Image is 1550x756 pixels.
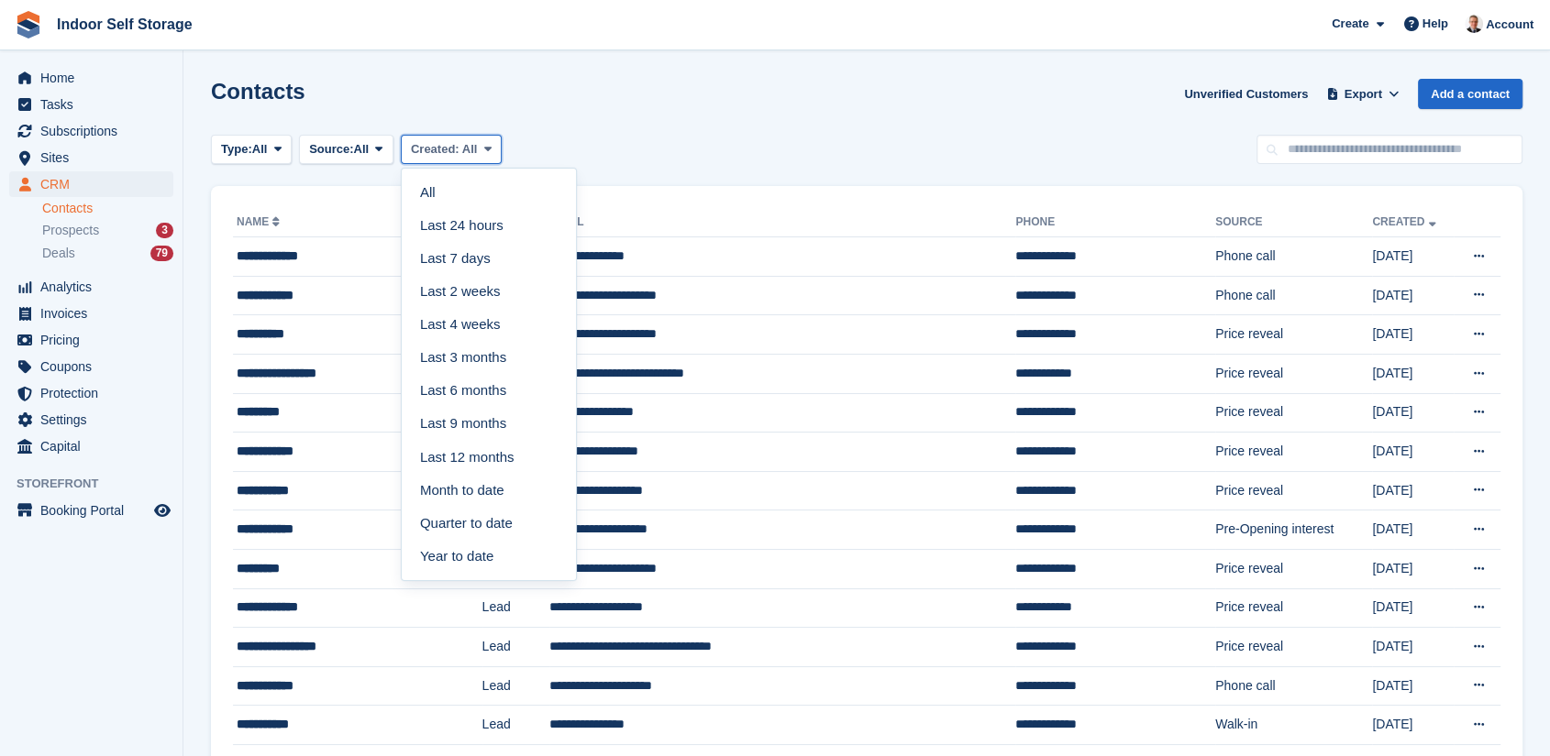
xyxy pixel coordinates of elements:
[40,274,150,300] span: Analytics
[252,140,268,159] span: All
[40,380,150,406] span: Protection
[237,215,283,228] a: Name
[1215,237,1372,277] td: Phone call
[1372,393,1454,433] td: [DATE]
[40,433,150,459] span: Capital
[40,92,150,117] span: Tasks
[40,327,150,353] span: Pricing
[1372,510,1454,550] td: [DATE]
[1215,666,1372,706] td: Phone call
[482,706,550,745] td: Lead
[9,171,173,197] a: menu
[1372,276,1454,315] td: [DATE]
[1423,15,1448,33] span: Help
[1345,85,1382,104] span: Export
[40,145,150,170] span: Sites
[17,475,183,493] span: Storefront
[409,375,569,408] a: Last 6 months
[40,65,150,91] span: Home
[409,176,569,209] a: All
[9,327,173,353] a: menu
[409,507,569,540] a: Quarter to date
[482,588,550,628] td: Lead
[1215,393,1372,433] td: Price reveal
[1323,79,1403,109] button: Export
[1372,588,1454,628] td: [DATE]
[1372,315,1454,355] td: [DATE]
[1215,276,1372,315] td: Phone call
[9,118,173,144] a: menu
[9,380,173,406] a: menu
[42,245,75,262] span: Deals
[9,274,173,300] a: menu
[409,275,569,308] a: Last 2 weeks
[9,145,173,170] a: menu
[1215,433,1372,472] td: Price reveal
[221,140,252,159] span: Type:
[1372,549,1454,588] td: [DATE]
[40,354,150,379] span: Coupons
[9,354,173,379] a: menu
[42,222,99,239] span: Prospects
[9,301,173,326] a: menu
[9,65,173,91] a: menu
[1418,79,1522,109] a: Add a contact
[40,498,150,523] span: Booking Portal
[1372,471,1454,510] td: [DATE]
[1015,208,1215,237] th: Phone
[299,135,393,165] button: Source: All
[549,208,1015,237] th: Email
[409,441,569,474] a: Last 12 months
[40,118,150,144] span: Subscriptions
[1372,666,1454,706] td: [DATE]
[1372,237,1454,277] td: [DATE]
[9,92,173,117] a: menu
[482,628,550,667] td: Lead
[15,11,42,38] img: stora-icon-8386f47178a22dfd0bd8f6a31ec36ba5ce8667c1dd55bd0f319d3a0aa187defe.svg
[1177,79,1315,109] a: Unverified Customers
[211,79,305,104] h1: Contacts
[411,142,459,156] span: Created:
[42,221,173,240] a: Prospects 3
[1372,215,1439,228] a: Created
[9,433,173,459] a: menu
[1372,433,1454,472] td: [DATE]
[409,209,569,242] a: Last 24 hours
[1215,315,1372,355] td: Price reveal
[42,200,173,217] a: Contacts
[1215,354,1372,393] td: Price reveal
[1486,16,1533,34] span: Account
[354,140,370,159] span: All
[1332,15,1368,33] span: Create
[401,135,502,165] button: Created: All
[409,341,569,374] a: Last 3 months
[1215,588,1372,628] td: Price reveal
[211,135,292,165] button: Type: All
[42,244,173,263] a: Deals 79
[9,498,173,523] a: menu
[409,474,569,507] a: Month to date
[1215,549,1372,588] td: Price reveal
[40,407,150,433] span: Settings
[1372,628,1454,667] td: [DATE]
[309,140,353,159] span: Source:
[50,9,200,39] a: Indoor Self Storage
[1215,471,1372,510] td: Price reveal
[1372,354,1454,393] td: [DATE]
[1372,706,1454,745] td: [DATE]
[1215,208,1372,237] th: Source
[40,301,150,326] span: Invoices
[9,407,173,433] a: menu
[409,408,569,441] a: Last 9 months
[409,308,569,341] a: Last 4 weeks
[150,246,173,261] div: 79
[482,666,550,706] td: Lead
[1215,628,1372,667] td: Price reveal
[1465,15,1483,33] img: Tim Bishop
[409,540,569,573] a: Year to date
[40,171,150,197] span: CRM
[462,142,478,156] span: All
[1215,706,1372,745] td: Walk-in
[151,499,173,521] a: Preview store
[156,223,173,238] div: 3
